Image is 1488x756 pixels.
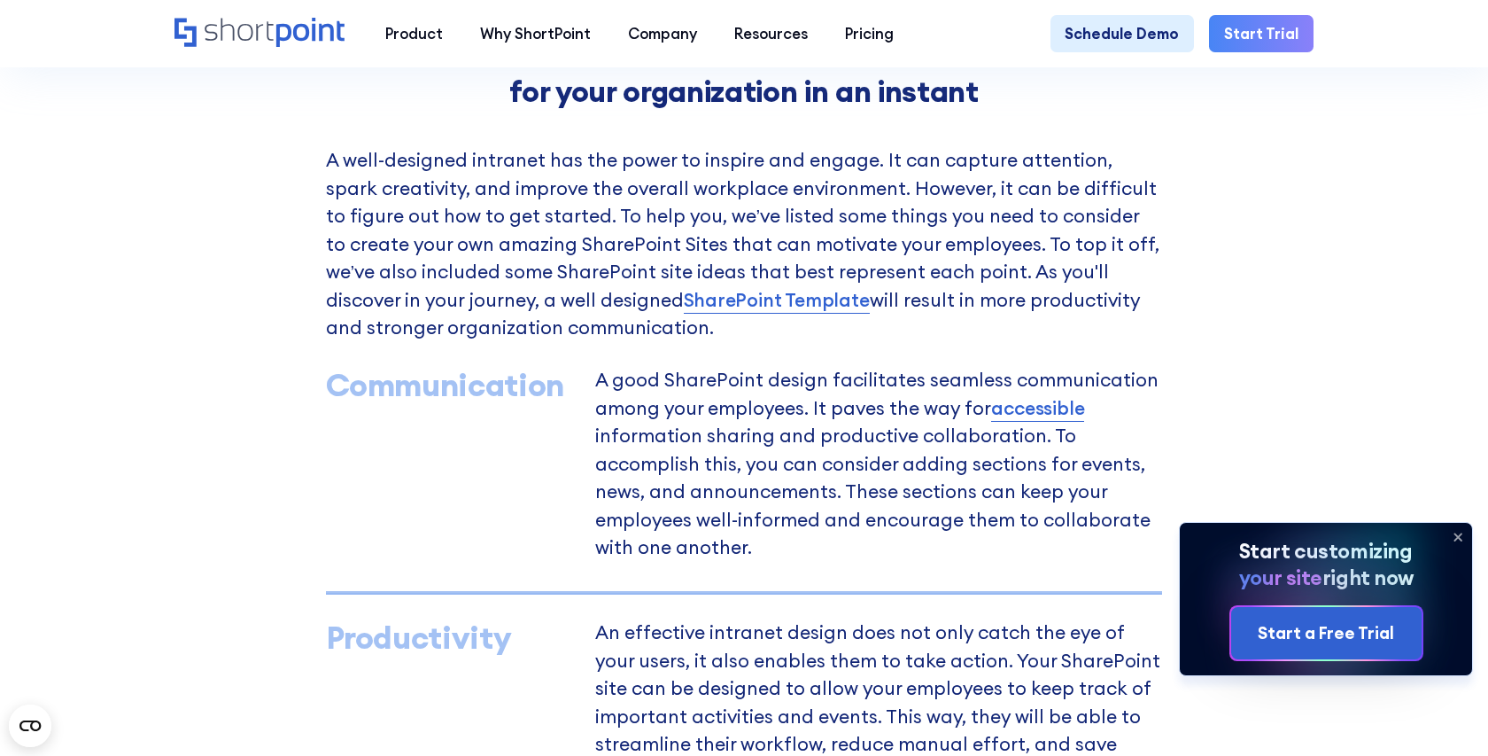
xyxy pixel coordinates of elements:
[734,22,808,44] div: Resources
[1209,15,1314,52] a: Start Trial
[609,15,716,52] a: Company
[628,22,697,44] div: Company
[684,286,870,315] span: SharePoint Template
[826,15,912,52] a: Pricing
[1258,620,1394,645] div: Start a Free Trial
[326,146,1163,342] p: A well-designed intranet has the power to inspire and engage. It can capture attention, spark cre...
[174,18,347,50] a: Home
[845,22,894,44] div: Pricing
[1399,671,1488,756] iframe: Chat Widget
[1231,607,1421,659] a: Start a Free Trial
[385,22,443,44] div: Product
[367,15,461,52] a: Product
[480,22,591,44] div: Why ShortPoint
[9,705,51,747] button: Open CMP widget
[1050,15,1195,52] a: Schedule Demo
[326,367,575,403] div: Communication
[716,15,826,52] a: Resources
[991,394,1084,423] a: accessible
[461,15,609,52] a: Why ShortPoint
[595,371,1162,561] p: A good SharePoint design facilitates seamless communication among your employees. It paves the wa...
[492,37,996,110] strong: Create the best SharePoint Intranet for your organization in an instant
[326,620,575,656] div: Productivity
